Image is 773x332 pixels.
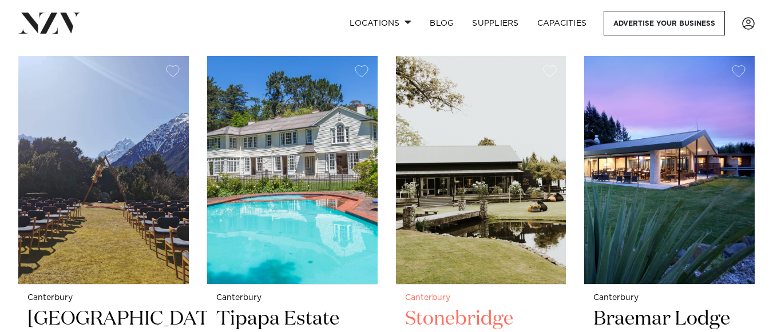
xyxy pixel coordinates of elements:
a: Locations [340,11,421,35]
small: Canterbury [27,294,180,302]
a: Advertise your business [604,11,725,35]
a: SUPPLIERS [463,11,528,35]
small: Canterbury [593,294,746,302]
a: BLOG [421,11,463,35]
a: Capacities [528,11,596,35]
img: nzv-logo.png [18,13,81,33]
small: Canterbury [216,294,368,302]
small: Canterbury [405,294,557,302]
